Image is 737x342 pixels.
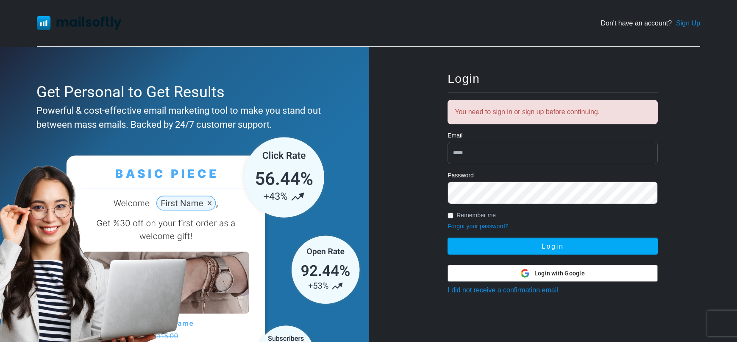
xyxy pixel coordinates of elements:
[36,81,328,104] div: Get Personal to Get Results
[448,171,473,180] label: Password
[456,211,496,220] label: Remember me
[601,18,701,28] div: Don't have an account?
[36,104,328,132] div: Powerful & cost-effective email marketing tool to make you stand out between mass emails. Backed ...
[534,269,585,278] span: Login with Google
[448,223,508,230] a: Forgot your password?
[448,265,658,282] button: Login with Google
[448,72,480,85] span: Login
[448,100,658,124] div: You need to sign in or sign up before continuing.
[676,18,700,28] a: Sign Up
[37,16,122,30] img: Mailsoftly
[448,286,558,294] a: I did not receive a confirmation email
[448,238,658,255] button: Login
[448,131,462,140] label: Email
